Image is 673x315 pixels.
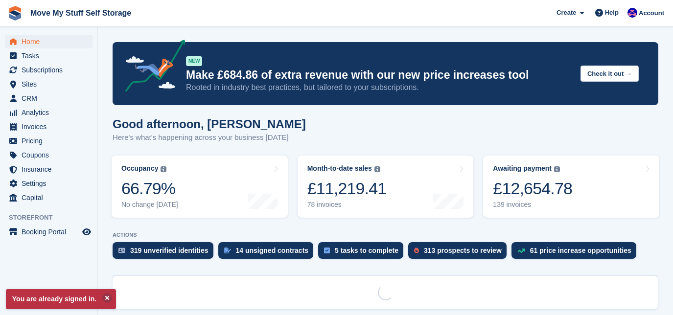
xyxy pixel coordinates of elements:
a: menu [5,49,93,63]
div: 319 unverified identities [130,247,209,254]
img: stora-icon-8386f47178a22dfd0bd8f6a31ec36ba5ce8667c1dd55bd0f319d3a0aa187defe.svg [8,6,23,21]
img: price-adjustments-announcement-icon-8257ccfd72463d97f412b2fc003d46551f7dbcb40ab6d574587a9cd5c0d94... [117,40,186,95]
a: Move My Stuff Self Storage [26,5,135,21]
a: menu [5,35,93,48]
a: 14 unsigned contracts [218,242,319,264]
a: menu [5,191,93,204]
img: icon-info-grey-7440780725fd019a000dd9b08b2336e03edf1995a4989e88bcd33f0948082b44.svg [554,166,560,172]
a: Preview store [81,226,93,238]
a: menu [5,77,93,91]
span: Tasks [22,49,80,63]
span: Account [639,8,664,18]
p: Here's what's happening across your business [DATE] [113,132,306,143]
a: menu [5,106,93,119]
a: menu [5,63,93,77]
a: menu [5,134,93,148]
div: Occupancy [121,164,158,173]
a: menu [5,225,93,239]
p: Rooted in industry best practices, but tailored to your subscriptions. [186,82,573,93]
div: 5 tasks to complete [335,247,398,254]
a: 319 unverified identities [113,242,218,264]
a: menu [5,177,93,190]
img: price_increase_opportunities-93ffe204e8149a01c8c9dc8f82e8f89637d9d84a8eef4429ea346261dce0b2c0.svg [517,248,525,253]
span: Storefront [9,213,97,223]
div: 66.79% [121,179,178,199]
a: 61 price increase opportunities [511,242,641,264]
img: verify_identity-adf6edd0f0f0b5bbfe63781bf79b02c33cf7c696d77639b501bdc392416b5a36.svg [118,247,125,253]
div: 313 prospects to review [424,247,502,254]
span: Subscriptions [22,63,80,77]
span: Insurance [22,162,80,176]
img: icon-info-grey-7440780725fd019a000dd9b08b2336e03edf1995a4989e88bcd33f0948082b44.svg [374,166,380,172]
span: Help [605,8,619,18]
button: Check it out → [580,66,639,82]
span: Create [557,8,576,18]
div: 139 invoices [493,201,572,209]
span: Booking Portal [22,225,80,239]
div: £11,219.41 [307,179,387,199]
img: Jade Whetnall [627,8,637,18]
span: Pricing [22,134,80,148]
h1: Good afternoon, [PERSON_NAME] [113,117,306,131]
img: task-75834270c22a3079a89374b754ae025e5fb1db73e45f91037f5363f120a921f8.svg [324,247,330,253]
a: menu [5,120,93,134]
div: 61 price increase opportunities [530,247,631,254]
p: You are already signed in. [6,289,116,309]
img: contract_signature_icon-13c848040528278c33f63329250d36e43548de30e8caae1d1a13099fd9432cc5.svg [224,247,231,253]
span: Home [22,35,80,48]
a: 5 tasks to complete [318,242,408,264]
div: 14 unsigned contracts [236,247,309,254]
p: Make £684.86 of extra revenue with our new price increases tool [186,68,573,82]
span: Analytics [22,106,80,119]
a: 313 prospects to review [408,242,511,264]
span: CRM [22,91,80,105]
p: ACTIONS [113,232,658,238]
div: No change [DATE] [121,201,178,209]
span: Capital [22,191,80,204]
span: Invoices [22,120,80,134]
span: Settings [22,177,80,190]
div: NEW [186,56,202,66]
div: £12,654.78 [493,179,572,199]
span: Coupons [22,148,80,162]
img: prospect-51fa495bee0391a8d652442698ab0144808aea92771e9ea1ae160a38d050c398.svg [414,247,419,253]
a: menu [5,148,93,162]
a: Awaiting payment £12,654.78 139 invoices [483,156,659,218]
a: Occupancy 66.79% No change [DATE] [112,156,288,218]
a: menu [5,162,93,176]
span: Sites [22,77,80,91]
div: Awaiting payment [493,164,552,173]
a: menu [5,91,93,105]
img: icon-info-grey-7440780725fd019a000dd9b08b2336e03edf1995a4989e88bcd33f0948082b44.svg [161,166,166,172]
a: Month-to-date sales £11,219.41 78 invoices [298,156,474,218]
div: Month-to-date sales [307,164,372,173]
div: 78 invoices [307,201,387,209]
